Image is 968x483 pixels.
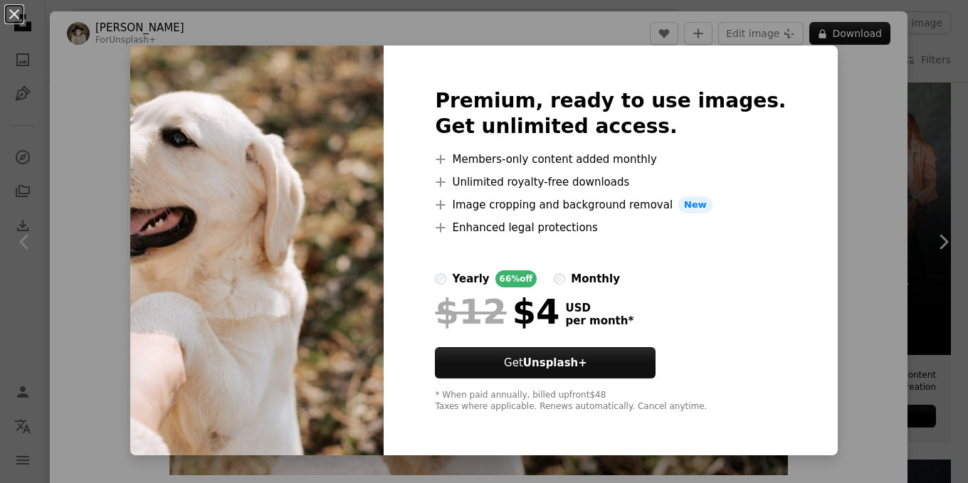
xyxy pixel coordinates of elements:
li: Image cropping and background removal [435,196,786,213]
li: Members-only content added monthly [435,151,786,168]
div: * When paid annually, billed upfront $48 Taxes where applicable. Renews automatically. Cancel any... [435,390,786,413]
h2: Premium, ready to use images. Get unlimited access. [435,88,786,139]
button: GetUnsplash+ [435,347,656,378]
div: yearly [452,270,489,287]
span: New [678,196,712,213]
strong: Unsplash+ [523,356,587,369]
div: monthly [571,270,620,287]
input: yearly66%off [435,273,446,285]
li: Unlimited royalty-free downloads [435,174,786,191]
span: per month * [565,314,633,327]
input: monthly [554,273,565,285]
img: premium_photo-1708983591080-357100793e7d [130,46,384,455]
li: Enhanced legal protections [435,219,786,236]
span: USD [565,302,633,314]
span: $12 [435,293,506,330]
div: $4 [435,293,559,330]
div: 66% off [495,270,537,287]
